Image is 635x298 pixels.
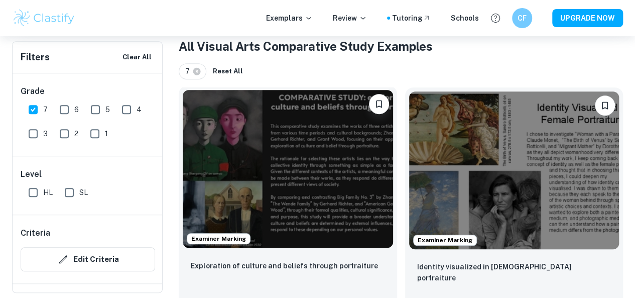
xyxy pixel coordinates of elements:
button: Bookmark [595,95,615,116]
span: 7 [43,104,48,115]
span: 5 [105,104,110,115]
span: HL [43,187,53,198]
p: Identity visualized in female portraiture [417,261,611,283]
button: Bookmark [369,94,389,114]
span: 6 [74,104,79,115]
span: 1 [105,128,108,139]
div: 7 [179,63,206,79]
img: Visual Arts Comparative Study IA example thumbnail: Exploration of culture and beliefs throu [183,90,393,248]
p: Exploration of culture and beliefs through portraiture [191,260,378,271]
button: Edit Criteria [21,247,155,271]
img: Clastify logo [12,8,76,28]
a: Schools [451,13,479,24]
p: Exemplars [266,13,313,24]
span: 4 [137,104,142,115]
h6: Level [21,168,155,180]
span: Examiner Marking [187,234,250,243]
h1: All Visual Arts Comparative Study Examples [179,37,623,55]
button: Reset All [210,64,245,79]
img: Visual Arts Comparative Study IA example thumbnail: Identity visualized in female portraitur [409,91,619,249]
h6: Filters [21,50,50,64]
h6: Grade [21,85,155,97]
h6: CF [517,13,528,24]
span: SL [79,187,88,198]
h6: Criteria [21,227,50,239]
p: Review [333,13,367,24]
span: 2 [74,128,78,139]
a: Tutoring [392,13,431,24]
span: 7 [185,66,194,77]
button: Clear All [120,50,154,65]
button: CF [512,8,532,28]
span: Examiner Marking [414,236,476,245]
button: UPGRADE NOW [552,9,623,27]
span: 3 [43,128,48,139]
button: Help and Feedback [487,10,504,27]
